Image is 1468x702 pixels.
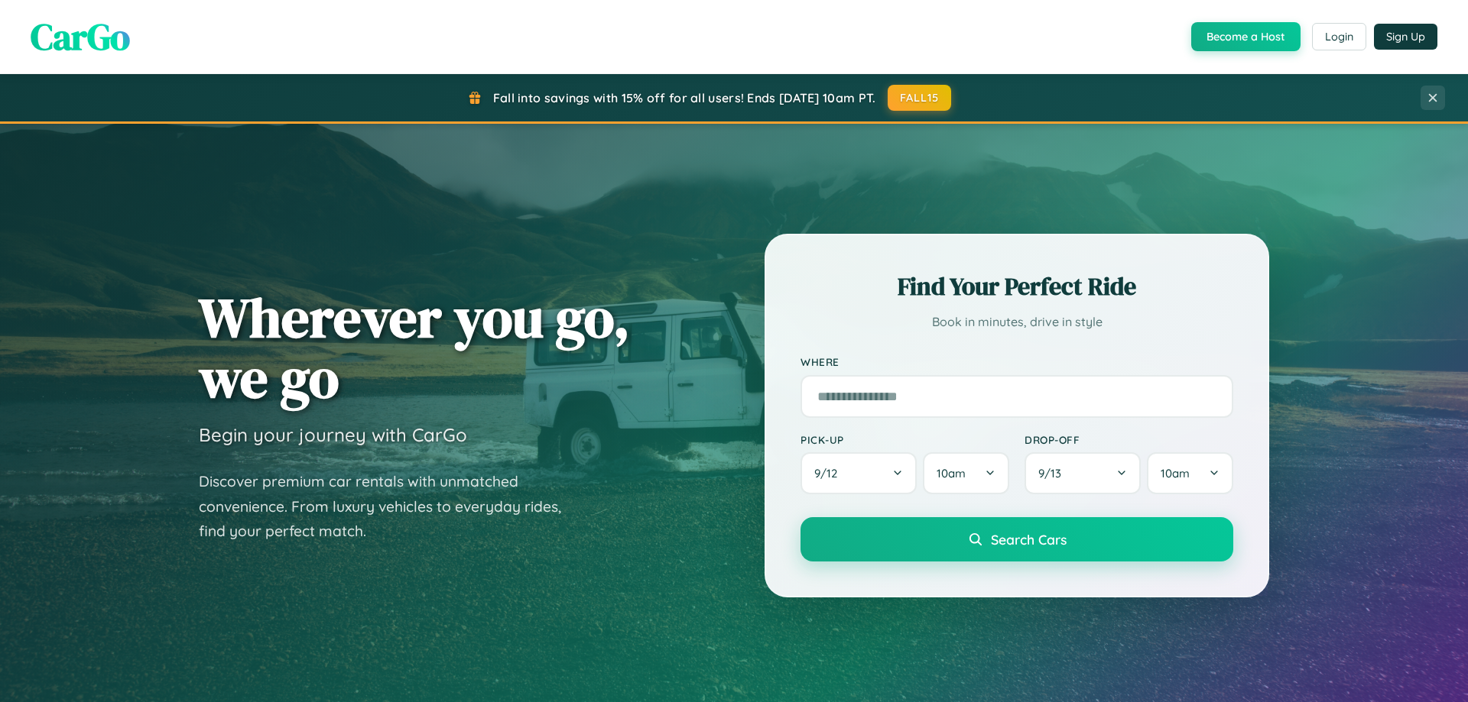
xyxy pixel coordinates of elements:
[801,356,1233,369] label: Where
[888,85,952,111] button: FALL15
[801,433,1009,446] label: Pick-up
[1038,466,1069,480] span: 9 / 13
[1312,23,1366,50] button: Login
[493,90,876,105] span: Fall into savings with 15% off for all users! Ends [DATE] 10am PT.
[801,270,1233,303] h2: Find Your Perfect Ride
[1025,452,1141,494] button: 9/13
[1191,22,1301,51] button: Become a Host
[801,311,1233,333] p: Book in minutes, drive in style
[1147,452,1233,494] button: 10am
[937,466,966,480] span: 10am
[1025,433,1233,446] label: Drop-off
[199,423,467,446] h3: Begin your journey with CarGo
[1161,466,1190,480] span: 10am
[814,466,845,480] span: 9 / 12
[923,452,1009,494] button: 10am
[1374,24,1437,50] button: Sign Up
[199,469,581,544] p: Discover premium car rentals with unmatched convenience. From luxury vehicles to everyday rides, ...
[991,531,1067,548] span: Search Cars
[801,452,917,494] button: 9/12
[31,11,130,62] span: CarGo
[801,517,1233,561] button: Search Cars
[199,287,630,408] h1: Wherever you go, we go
